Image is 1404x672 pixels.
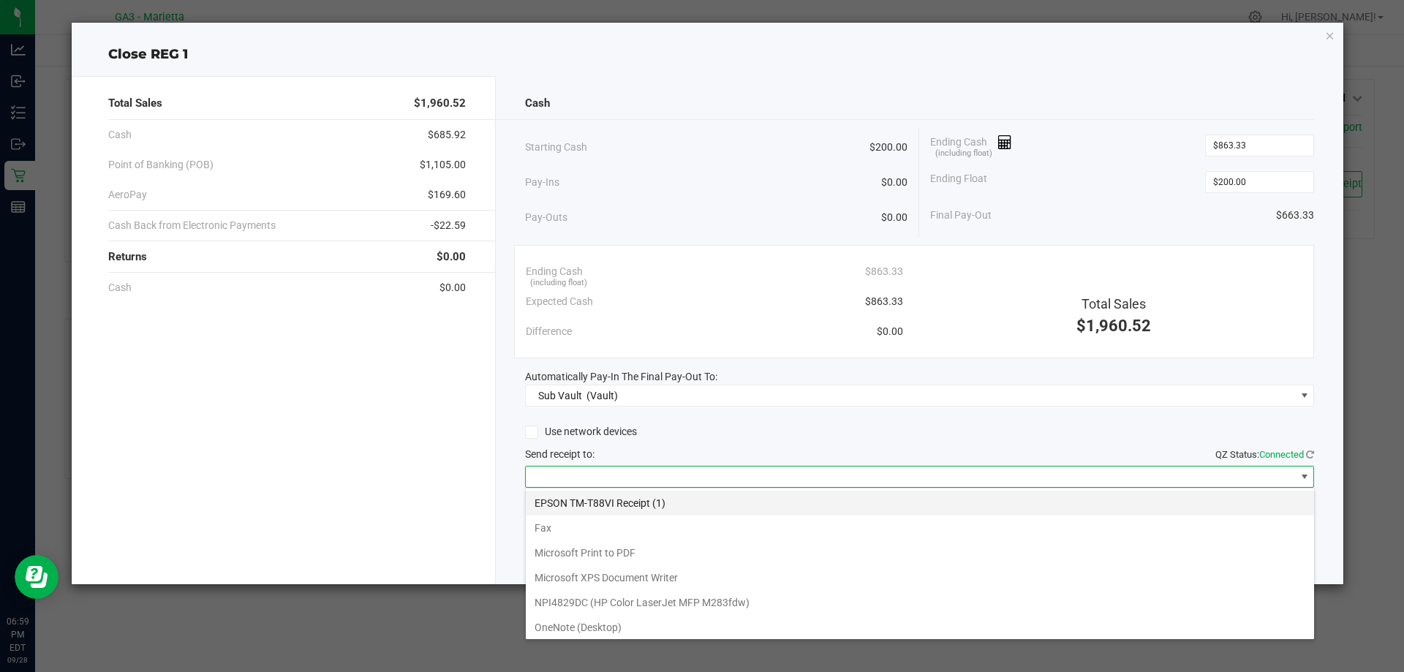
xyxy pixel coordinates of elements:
span: Total Sales [108,95,162,112]
li: OneNote (Desktop) [526,615,1314,640]
span: $663.33 [1276,208,1314,223]
span: $863.33 [865,294,903,309]
span: (Vault) [586,390,618,401]
span: $0.00 [439,280,466,295]
span: $1,960.52 [1076,317,1151,335]
span: Starting Cash [525,140,587,155]
span: $0.00 [881,175,907,190]
span: $200.00 [869,140,907,155]
span: Ending Cash [526,264,583,279]
span: -$22.59 [431,218,466,233]
div: Returns [108,241,466,273]
span: Cash [108,280,132,295]
label: Use network devices [525,424,637,439]
span: AeroPay [108,187,147,203]
span: Automatically Pay-In The Final Pay-Out To: [525,371,717,382]
span: Pay-Outs [525,210,567,225]
span: $0.00 [877,324,903,339]
span: $0.00 [881,210,907,225]
span: $863.33 [865,264,903,279]
li: Microsoft XPS Document Writer [526,565,1314,590]
span: $169.60 [428,187,466,203]
span: Cash [525,95,550,112]
span: Ending Cash [930,135,1012,156]
span: Cash [108,127,132,143]
span: Pay-Ins [525,175,559,190]
iframe: Resource center [15,555,58,599]
li: Microsoft Print to PDF [526,540,1314,565]
span: Difference [526,324,572,339]
span: $685.92 [428,127,466,143]
li: Fax [526,516,1314,540]
span: $0.00 [437,249,466,265]
span: Expected Cash [526,294,593,309]
span: Point of Banking (POB) [108,157,214,173]
span: Final Pay-Out [930,208,992,223]
li: NPI4829DC (HP Color LaserJet MFP M283fdw) [526,590,1314,615]
li: EPSON TM-T88VI Receipt (1) [526,491,1314,516]
span: Cash Back from Electronic Payments [108,218,276,233]
span: Total Sales [1082,296,1146,312]
span: (including float) [935,148,992,160]
span: Sub Vault [538,390,582,401]
span: Send receipt to: [525,448,595,460]
span: QZ Status: [1215,449,1314,460]
div: Close REG 1 [72,45,1344,64]
span: Ending Float [930,171,987,193]
span: Connected [1259,449,1304,460]
span: $1,105.00 [420,157,466,173]
span: $1,960.52 [414,95,466,112]
span: (including float) [530,277,587,290]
